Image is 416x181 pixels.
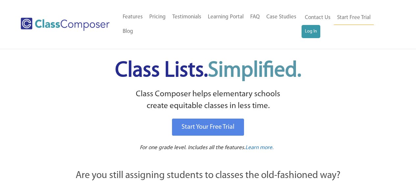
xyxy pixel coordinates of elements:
[21,18,110,31] img: Class Composer
[245,145,274,150] span: Learn more.
[205,10,247,24] a: Learning Portal
[208,60,301,81] span: Simplified.
[39,88,377,112] p: Class Composer helps elementary schools create equitable classes in less time.
[119,10,146,24] a: Features
[302,11,334,25] a: Contact Us
[119,24,136,39] a: Blog
[169,10,205,24] a: Testimonials
[263,10,300,24] a: Case Studies
[247,10,263,24] a: FAQ
[140,145,245,150] span: For one grade level. Includes all the features.
[146,10,169,24] a: Pricing
[119,10,302,39] nav: Header Menu
[302,25,320,38] a: Log In
[172,119,244,136] a: Start Your Free Trial
[182,124,234,130] span: Start Your Free Trial
[245,144,274,152] a: Learn more.
[115,60,301,81] span: Class Lists.
[302,11,390,38] nav: Header Menu
[334,11,374,25] a: Start Free Trial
